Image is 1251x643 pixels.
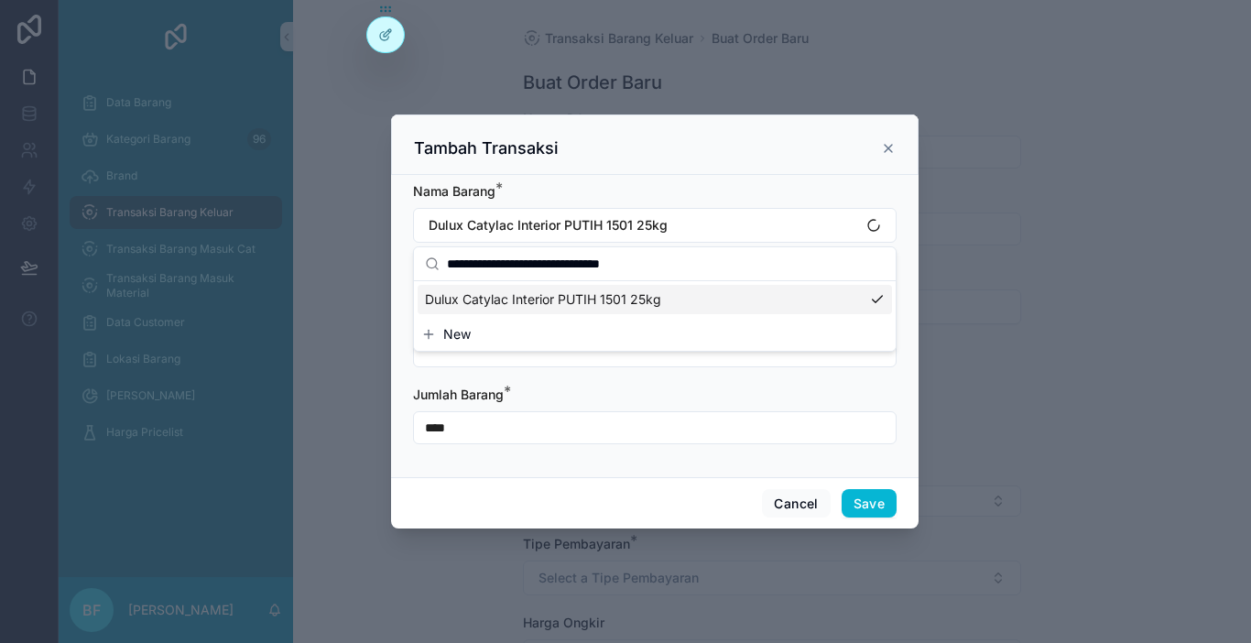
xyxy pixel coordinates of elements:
[429,216,668,234] span: Dulux Catylac Interior PUTIH 1501 25kg
[425,290,661,309] span: Dulux Catylac Interior PUTIH 1501 25kg
[414,137,559,159] h3: Tambah Transaksi
[421,325,888,343] button: New
[762,489,830,518] button: Cancel
[413,387,504,402] span: Jumlah Barang
[842,489,897,518] button: Save
[414,281,896,318] div: Suggestions
[413,208,897,243] button: Select Button
[443,325,471,343] span: New
[413,183,495,199] span: Nama Barang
